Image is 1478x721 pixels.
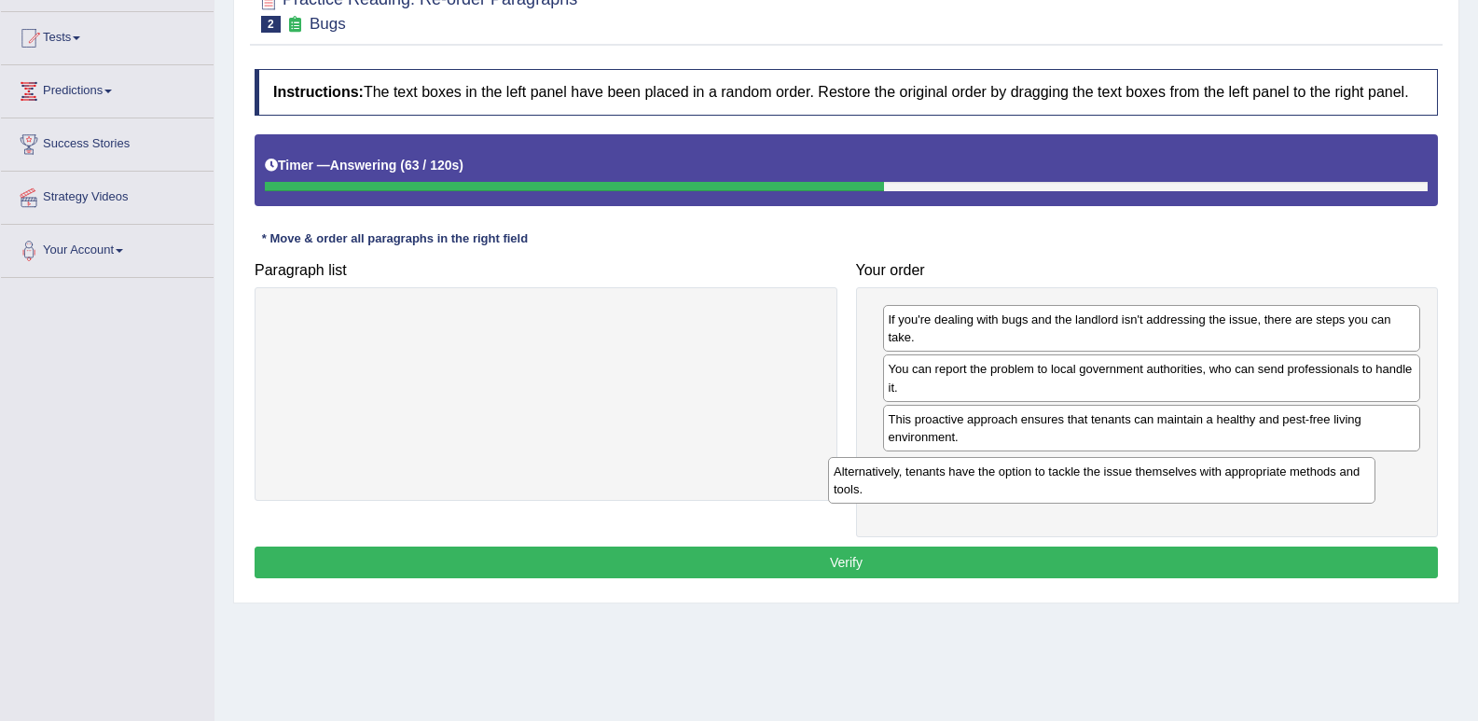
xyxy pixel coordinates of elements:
[273,84,364,100] b: Instructions:
[1,12,214,59] a: Tests
[310,15,346,33] small: Bugs
[255,69,1438,116] h4: The text boxes in the left panel have been placed in a random order. Restore the original order b...
[265,159,463,173] h5: Timer —
[883,305,1421,352] div: If you're dealing with bugs and the landlord isn't addressing the issue, there are steps you can ...
[330,158,397,173] b: Answering
[255,547,1438,578] button: Verify
[883,354,1421,401] div: You can report the problem to local government authorities, who can send professionals to handle it.
[1,172,214,218] a: Strategy Videos
[255,262,837,279] h4: Paragraph list
[828,457,1375,504] div: Alternatively, tenants have the option to tackle the issue themselves with appropriate methods an...
[255,229,535,247] div: * Move & order all paragraphs in the right field
[856,262,1439,279] h4: Your order
[405,158,459,173] b: 63 / 120s
[1,118,214,165] a: Success Stories
[400,158,405,173] b: (
[261,16,281,33] span: 2
[883,405,1421,451] div: This proactive approach ensures that tenants can maintain a healthy and pest-free living environm...
[1,65,214,112] a: Predictions
[1,225,214,271] a: Your Account
[459,158,463,173] b: )
[285,16,305,34] small: Exam occurring question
